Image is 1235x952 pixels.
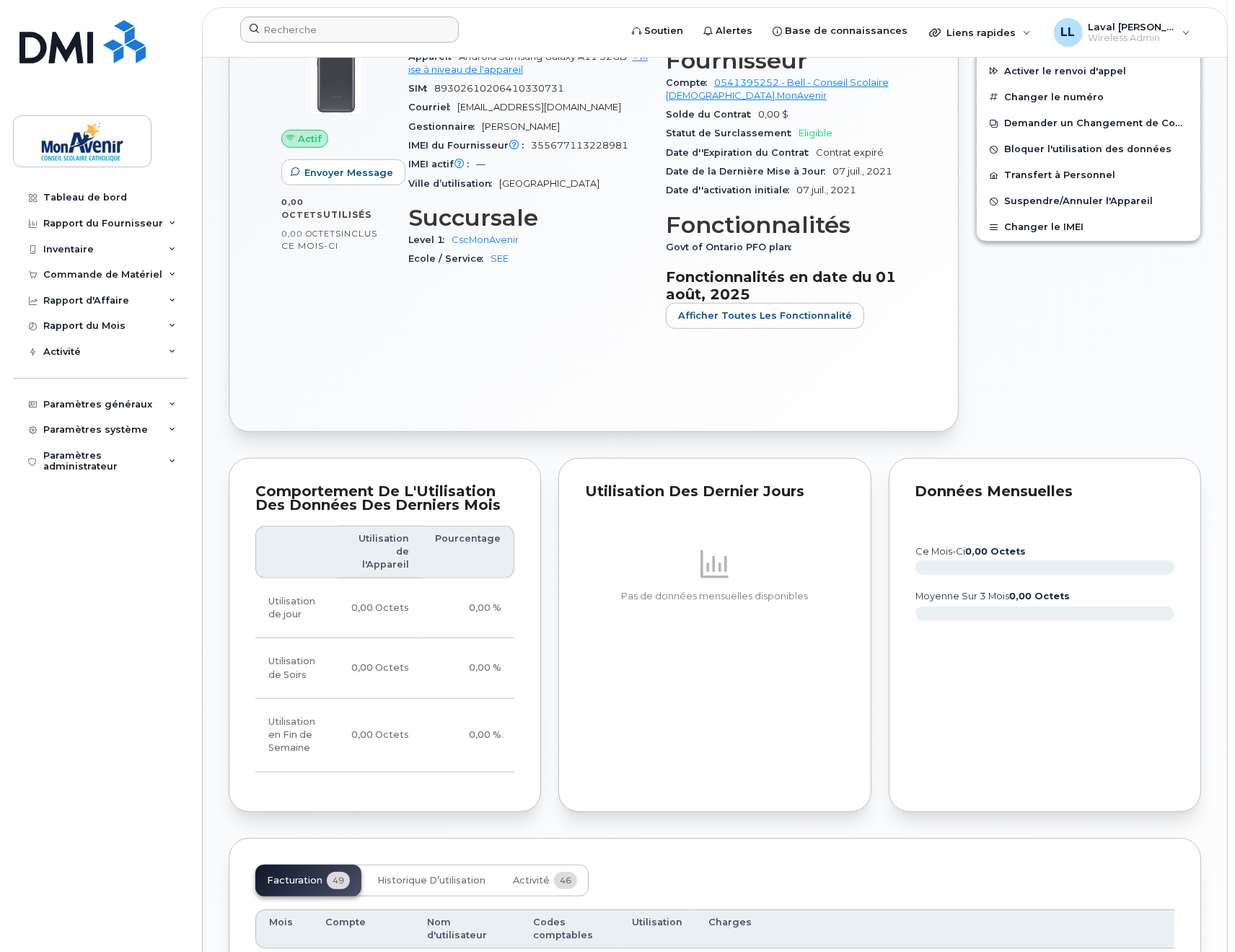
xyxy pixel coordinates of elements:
[678,309,852,322] span: Afficher Toutes les Fonctionnalité
[666,185,796,195] span: Date d''activation initiale
[965,546,1026,557] tspan: 0,00 Octets
[408,121,482,132] span: Gestionnaire
[377,875,485,886] span: Historique d’utilisation
[977,58,1200,84] button: Activer le renvoi d'appel
[240,17,459,43] input: Recherche
[457,102,621,113] span: [EMAIL_ADDRESS][DOMAIN_NAME]
[1089,32,1175,44] span: Wireless Admin
[695,909,765,949] th: Charges
[666,109,758,120] span: Solde du Contrat
[816,147,884,158] span: Contrat expiré
[799,128,832,138] span: Eligible
[281,229,341,239] span: 0,00 Octets
[666,22,906,74] h3: Détails du Fournisseur
[977,214,1200,240] button: Changer le IMEI
[414,909,520,949] th: Nom d'utilisateur
[338,578,422,639] td: 0,00 Octets
[255,638,338,699] td: Utilisation de Soirs
[408,178,499,189] span: Ville d’utilisation
[666,77,714,88] span: Compte
[482,121,560,132] span: [PERSON_NAME]
[408,83,434,94] span: SIM
[408,234,452,245] span: Level 1
[619,909,695,949] th: Utilisation
[255,638,514,699] tr: En semaine de 18h00 à 8h00
[977,84,1200,110] button: Changer le numéro
[520,909,619,949] th: Codes comptables
[666,303,864,329] button: Afficher Toutes les Fonctionnalité
[644,24,683,38] span: Soutien
[666,147,816,158] span: Date d''Expiration du Contrat
[531,140,628,151] span: 355677113228981
[255,485,514,513] div: Comportement de l'Utilisation des Données des Derniers Mois
[1061,24,1076,41] span: LL
[915,485,1174,499] div: Données mensuelles
[422,578,514,639] td: 0,00 %
[832,166,892,177] span: 07 juil., 2021
[946,27,1016,38] span: Liens rapides
[293,29,379,115] img: image20231002-3703462-8g74pc.jpeg
[408,102,457,113] span: Courriel
[312,909,414,949] th: Compte
[716,24,752,38] span: Alertes
[513,875,550,886] span: Activité
[298,132,322,146] span: Actif
[255,909,312,949] th: Mois
[919,18,1041,47] div: Liens rapides
[281,159,405,185] button: Envoyer Message
[762,17,918,45] a: Base de connaissances
[585,590,844,603] p: Pas de données mensuelles disponibles
[422,526,514,578] th: Pourcentage
[796,185,856,195] span: 07 juil., 2021
[977,188,1200,214] button: Suspendre/Annuler l'Appareil
[977,136,1200,162] button: Bloquer l'utilisation des données
[666,242,799,252] span: Govt of Ontario PFO plan
[408,51,459,62] span: Appareil
[666,77,889,101] a: 0541395252 - Bell - Conseil Scolaire [DEMOGRAPHIC_DATA] MonAvenir
[452,234,519,245] a: CscMonAvenir
[338,638,422,699] td: 0,00 Octets
[408,51,648,75] a: + Mise à niveau de l'appareil
[622,17,693,45] a: Soutien
[434,83,564,94] span: 89302610206410330731
[1089,21,1175,32] span: Laval [PERSON_NAME]
[304,166,393,180] span: Envoyer Message
[338,526,422,578] th: Utilisation de l'Appareil
[1004,66,1126,76] span: Activer le renvoi d'appel
[491,253,509,264] a: SEE
[554,872,577,889] span: 46
[977,110,1200,136] button: Demander un Changement de Compte
[459,51,627,62] span: Android Samsung Galaxy A11 32GB
[255,699,514,772] tr: Vendredi de 18h au lundi 8h
[1004,196,1153,207] span: Suspendre/Annuler l'Appareil
[476,159,485,169] span: —
[915,591,1070,601] text: moyenne sur 3 mois
[499,178,599,189] span: [GEOGRAPHIC_DATA]
[915,546,1026,557] text: Ce mois-ci
[323,209,372,220] span: utilisés
[255,578,338,639] td: Utilisation de jour
[666,212,906,238] h3: Fonctionnalités
[785,24,907,38] span: Base de connaissances
[1009,591,1070,601] tspan: 0,00 Octets
[422,638,514,699] td: 0,00 %
[422,699,514,772] td: 0,00 %
[408,205,649,231] h3: Succursale
[408,140,531,151] span: IMEI du Fournisseur
[977,162,1200,188] button: Transfert à Personnel
[338,699,422,772] td: 0,00 Octets
[585,485,844,499] div: Utilisation des Dernier Jours
[1044,18,1200,47] div: Laval Lai Yoon Hin
[408,253,491,264] span: Ecole / Service
[666,268,906,303] h3: Fonctionnalités en date du 01 août, 2025
[666,166,832,177] span: Date de la Dernière Mise à Jour
[758,109,788,120] span: 0,00 $
[693,17,762,45] a: Alertes
[281,197,323,220] span: 0,00 Octets
[255,699,338,772] td: Utilisation en Fin de Semaine
[408,159,476,169] span: IMEI actif
[666,128,799,138] span: Statut de Surclassement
